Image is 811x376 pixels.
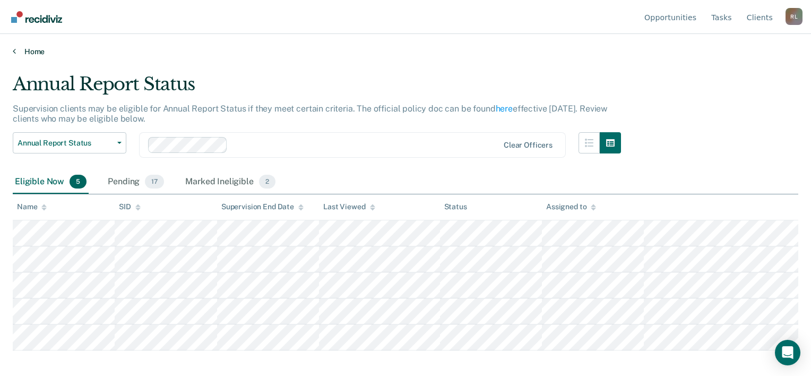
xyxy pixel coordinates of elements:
div: Clear officers [504,141,553,150]
div: Pending17 [106,170,166,194]
button: Annual Report Status [13,132,126,153]
button: Profile dropdown button [786,8,803,25]
span: 17 [145,175,164,189]
div: Status [444,202,467,211]
div: Assigned to [546,202,596,211]
div: R L [786,8,803,25]
a: Home [13,47,798,56]
img: Recidiviz [11,11,62,23]
div: Annual Report Status [13,73,621,104]
div: Eligible Now5 [13,170,89,194]
div: Marked Ineligible2 [183,170,278,194]
div: Open Intercom Messenger [775,340,800,365]
div: Last Viewed [323,202,375,211]
div: Name [17,202,47,211]
span: 2 [259,175,275,189]
p: Supervision clients may be eligible for Annual Report Status if they meet certain criteria. The o... [13,104,607,124]
a: here [496,104,513,114]
span: Annual Report Status [18,139,113,148]
div: SID [119,202,141,211]
span: 5 [70,175,87,189]
div: Supervision End Date [221,202,304,211]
